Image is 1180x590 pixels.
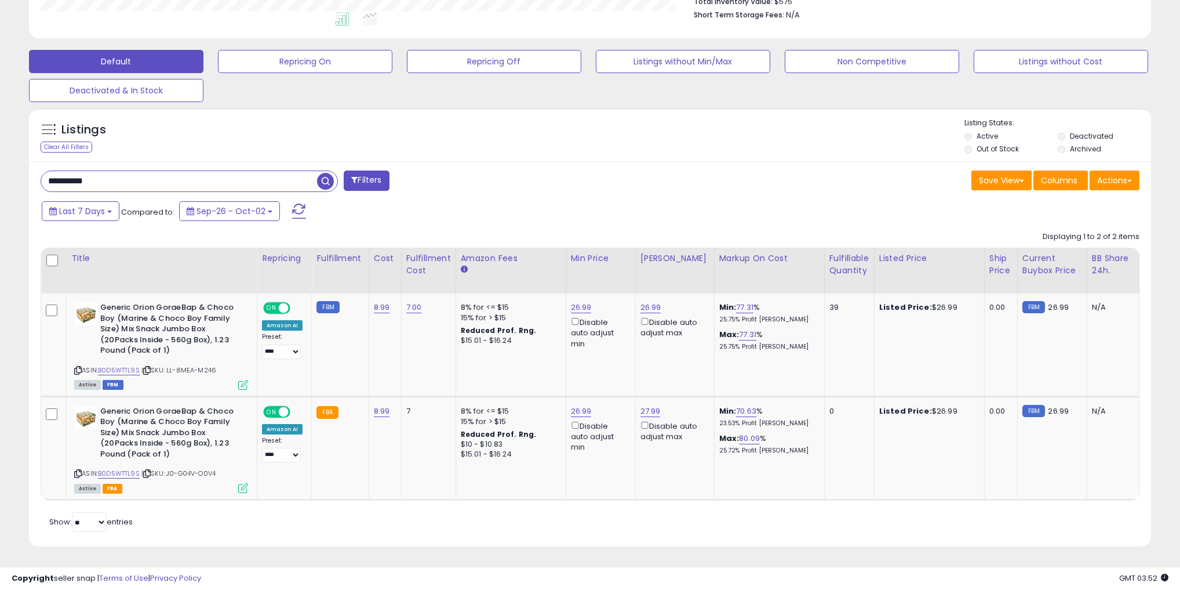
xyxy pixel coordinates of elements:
div: % [719,302,815,324]
small: FBM [1022,301,1045,313]
label: Out of Stock [977,144,1019,154]
div: N/A [1092,302,1130,313]
span: | SKU: J0-G04V-O0V4 [141,469,216,478]
small: FBA [316,406,338,419]
small: FBM [316,301,339,313]
div: 0 [829,406,865,417]
a: 26.99 [640,302,661,313]
span: FBA [103,484,122,494]
a: 7.00 [406,302,422,313]
div: BB Share 24h. [1092,252,1134,277]
button: Columns [1033,171,1088,190]
a: 80.09 [739,433,760,444]
button: Save View [971,171,1032,190]
a: B0D5WTTL9S [98,365,140,375]
div: Fulfillment [316,252,363,265]
b: Max: [719,329,740,340]
button: Non Competitive [785,50,959,73]
img: 41kNaTPcemL._SL40_.jpg [74,406,97,429]
a: 26.99 [571,302,592,313]
span: FBM [103,380,123,390]
div: $10 - $10.83 [461,440,557,450]
button: Filters [344,171,389,191]
b: Listed Price: [879,302,932,313]
a: 77.31 [736,302,753,313]
span: 2025-10-10 03:52 GMT [1119,573,1168,584]
button: Repricing On [218,50,392,73]
small: FBM [1022,405,1045,417]
button: Actions [1090,171,1139,190]
div: $15.01 - $16.24 [461,450,557,459]
b: Min: [719,406,737,417]
a: B0D5WTTL9S [98,469,140,479]
div: % [719,433,815,455]
a: 8.99 [374,406,390,417]
div: 0.00 [989,406,1008,417]
div: 15% for > $15 [461,417,557,427]
label: Deactivated [1070,131,1113,141]
img: 41kNaTPcemL._SL40_.jpg [74,302,97,325]
div: Ship Price [989,252,1013,277]
span: ON [264,303,279,313]
div: Cost [374,252,396,265]
div: Disable auto adjust min [571,419,627,453]
div: Disable auto adjust max [640,419,705,442]
div: ASIN: [74,406,248,492]
div: Current Buybox Price [1022,252,1082,277]
button: Listings without Min/Max [596,50,770,73]
div: Clear All Filters [41,142,92,153]
span: All listings currently available for purchase on Amazon [74,484,101,494]
b: Generic Orion GoraeBap & Choco Boy (Marine & Choco Boy Family Size) Mix Snack Jumbo Box (20Packs ... [100,406,241,463]
div: 8% for <= $15 [461,302,557,313]
small: Amazon Fees. [461,265,468,275]
p: 25.75% Profit [PERSON_NAME] [719,343,815,351]
div: 7 [406,406,447,417]
div: Markup on Cost [719,252,820,265]
div: Amazon AI [262,320,303,331]
div: % [719,406,815,428]
div: $15.01 - $16.24 [461,336,557,346]
p: Listing States: [964,118,1151,129]
div: $26.99 [879,302,975,313]
span: Columns [1041,175,1077,186]
b: Listed Price: [879,406,932,417]
span: OFF [289,303,307,313]
div: $26.99 [879,406,975,417]
div: 0.00 [989,302,1008,313]
a: Privacy Policy [150,573,201,584]
label: Active [977,131,998,141]
b: Short Term Storage Fees: [694,10,784,20]
div: Listed Price [879,252,979,265]
div: Fulfillable Quantity [829,252,869,277]
b: Generic Orion GoraeBap & Choco Boy (Marine & Choco Boy Family Size) Mix Snack Jumbo Box (20Packs ... [100,302,241,359]
span: N/A [786,9,800,20]
div: Disable auto adjust max [640,316,705,338]
strong: Copyright [12,573,54,584]
div: seller snap | | [12,573,201,584]
div: Fulfillment Cost [406,252,451,277]
div: Repricing [262,252,307,265]
a: Terms of Use [99,573,148,584]
button: Default [29,50,203,73]
div: % [719,330,815,351]
span: Compared to: [121,207,174,218]
button: Listings without Cost [974,50,1148,73]
h5: Listings [61,122,106,138]
p: 25.72% Profit [PERSON_NAME] [719,447,815,455]
a: 27.99 [640,406,661,417]
div: Min Price [571,252,631,265]
div: 8% for <= $15 [461,406,557,417]
div: Amazon AI [262,424,303,435]
b: Min: [719,302,737,313]
div: Disable auto adjust min [571,316,627,349]
div: Displaying 1 to 2 of 2 items [1043,231,1139,242]
label: Archived [1070,144,1101,154]
b: Max: [719,433,740,444]
b: Reduced Prof. Rng. [461,325,537,335]
div: 15% for > $15 [461,313,557,323]
span: Last 7 Days [59,205,105,217]
div: [PERSON_NAME] [640,252,709,265]
span: ON [264,407,279,417]
button: Repricing Off [407,50,581,73]
a: 26.99 [571,406,592,417]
